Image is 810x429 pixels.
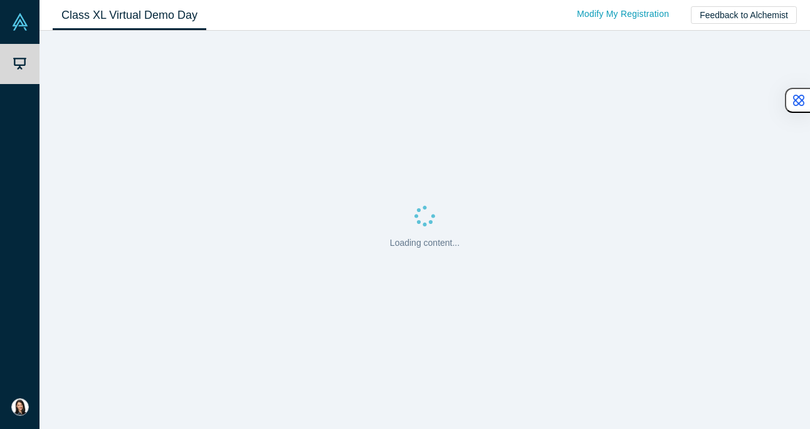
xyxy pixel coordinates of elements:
img: Sarah Smith's Account [11,398,29,416]
img: Alchemist Vault Logo [11,13,29,31]
p: Loading content... [390,236,460,250]
a: Modify My Registration [564,3,682,25]
a: Class XL Virtual Demo Day [53,1,206,30]
button: Feedback to Alchemist [691,6,797,24]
